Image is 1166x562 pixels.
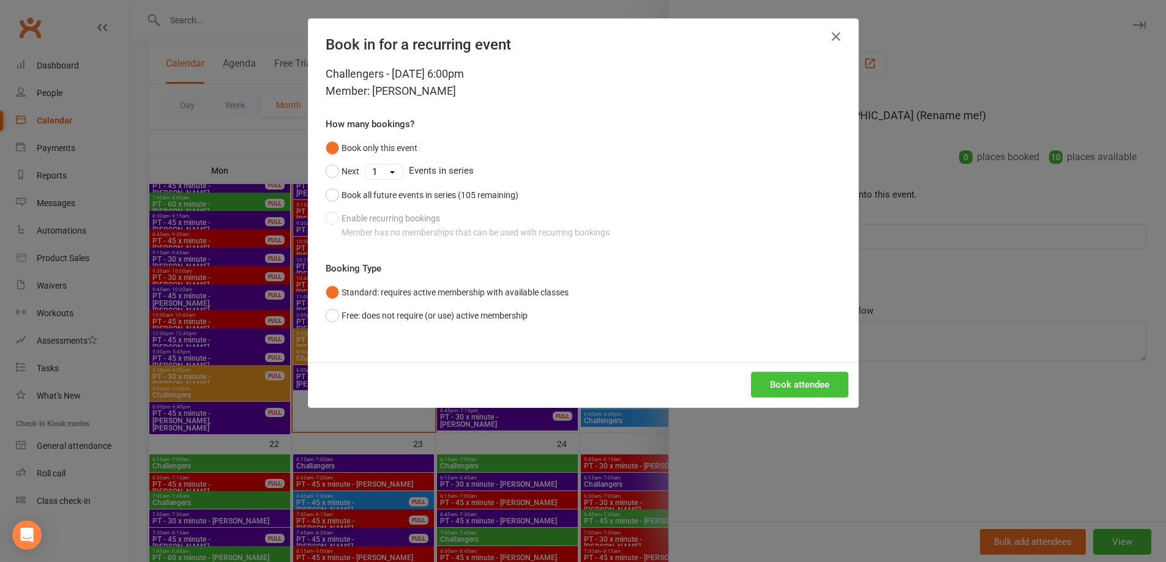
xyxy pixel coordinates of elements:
[326,160,359,183] button: Next
[326,160,841,183] div: Events in series
[326,261,381,276] label: Booking Type
[326,65,841,100] div: Challengers - [DATE] 6:00pm Member: [PERSON_NAME]
[326,117,414,131] label: How many bookings?
[326,281,569,304] button: Standard: requires active membership with available classes
[751,372,848,397] button: Book attendee
[326,136,417,160] button: Book only this event
[326,304,528,327] button: Free: does not require (or use) active membership
[826,27,846,46] button: Close
[12,520,42,550] div: Open Intercom Messenger
[342,188,518,202] div: Book all future events in series (105 remaining)
[326,36,841,53] h4: Book in for a recurring event
[326,183,518,207] button: Book all future events in series (105 remaining)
